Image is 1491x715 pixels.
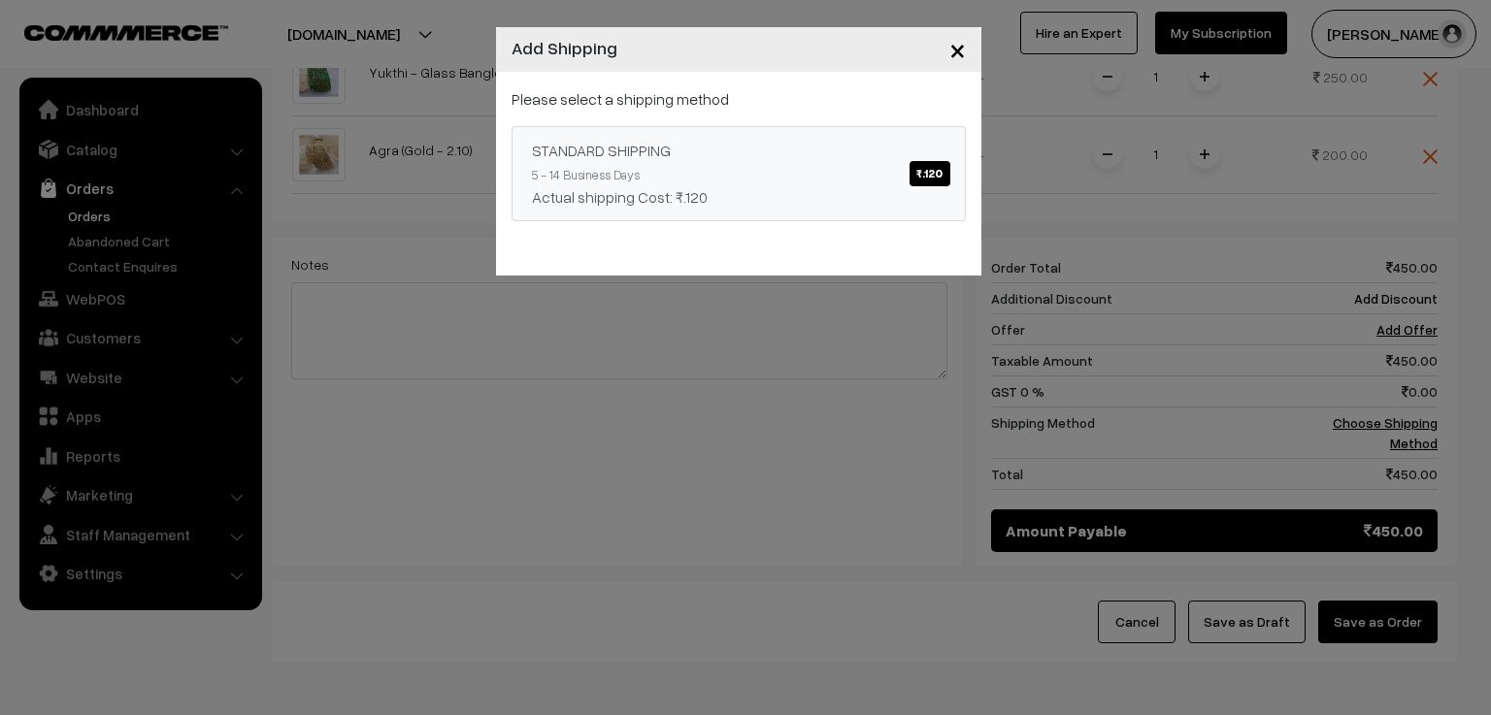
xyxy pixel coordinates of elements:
button: Close [934,19,981,80]
h4: Add Shipping [512,35,617,61]
span: ₹.120 [910,161,949,186]
div: STANDARD SHIPPING [532,139,945,162]
span: × [949,31,966,67]
p: Please select a shipping method [512,87,966,111]
div: Actual shipping Cost: ₹.120 [532,185,945,209]
small: 5 - 14 Business Days [532,167,640,182]
a: STANDARD SHIPPING₹.120 5 - 14 Business DaysActual shipping Cost: ₹.120 [512,126,966,221]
